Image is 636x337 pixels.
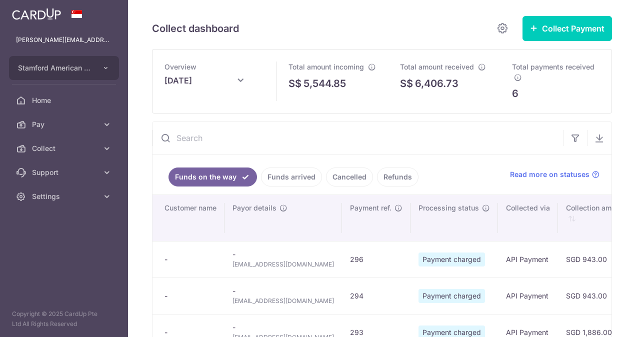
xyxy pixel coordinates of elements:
[224,277,342,314] td: -
[9,56,119,80] button: Stamford American International School Pte Ltd
[164,254,216,264] div: -
[512,62,594,71] span: Total payments received
[418,289,485,303] span: Payment charged
[400,62,474,71] span: Total amount received
[152,20,239,36] h5: Collect dashboard
[12,8,61,20] img: CardUp
[164,62,196,71] span: Overview
[498,277,558,314] td: API Payment
[558,277,633,314] td: SGD 943.00
[152,122,563,154] input: Search
[342,241,410,277] td: 296
[342,277,410,314] td: 294
[152,195,224,241] th: Customer name
[418,203,479,213] span: Processing status
[558,241,633,277] td: SGD 943.00
[326,167,373,186] a: Cancelled
[342,195,410,241] th: Payment ref.
[232,259,334,269] span: [EMAIL_ADDRESS][DOMAIN_NAME]
[558,195,633,241] th: Collection amt. : activate to sort column ascending
[303,76,346,91] p: 5,544.85
[377,167,418,186] a: Refunds
[572,307,626,332] iframe: Opens a widget where you can find more information
[232,296,334,306] span: [EMAIL_ADDRESS][DOMAIN_NAME]
[261,167,322,186] a: Funds arrived
[288,76,301,91] span: S$
[16,35,112,45] p: [PERSON_NAME][EMAIL_ADDRESS][PERSON_NAME][DOMAIN_NAME]
[350,203,391,213] span: Payment ref.
[224,241,342,277] td: -
[224,195,342,241] th: Payor details
[522,16,612,41] button: Collect Payment
[32,119,98,129] span: Pay
[498,195,558,241] th: Collected via
[418,252,485,266] span: Payment charged
[168,167,257,186] a: Funds on the way
[164,291,216,301] div: -
[510,169,599,179] a: Read more on statuses
[232,203,276,213] span: Payor details
[32,167,98,177] span: Support
[400,76,413,91] span: S$
[288,62,364,71] span: Total amount incoming
[32,95,98,105] span: Home
[32,191,98,201] span: Settings
[498,241,558,277] td: API Payment
[415,76,458,91] p: 6,406.73
[512,86,518,101] p: 6
[32,143,98,153] span: Collect
[18,63,92,73] span: Stamford American International School Pte Ltd
[410,195,498,241] th: Processing status
[566,203,616,213] span: Collection amt.
[510,169,589,179] span: Read more on statuses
